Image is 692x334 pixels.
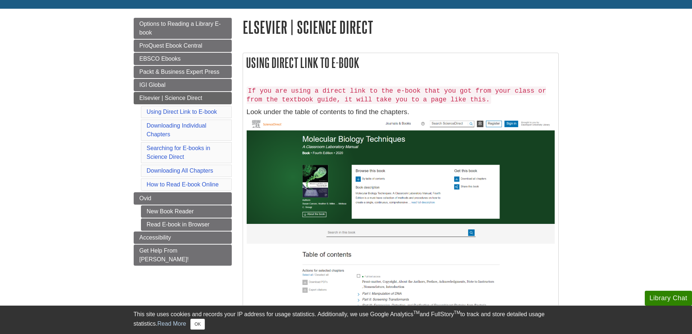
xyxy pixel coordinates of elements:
a: Searching for E-books in Science Direct [147,145,210,160]
img: ebook [247,117,555,331]
span: Elsevier | Science Direct [139,95,202,101]
a: Downloading All Chapters [147,168,213,174]
span: Ovid [139,195,151,201]
span: Options to Reading a Library E-book [139,21,221,36]
a: Elsevier | Science Direct [134,92,232,104]
a: Packt & Business Expert Press [134,66,232,78]
div: Guide Page Menu [134,18,232,266]
a: ProQuest Ebook Central [134,40,232,52]
a: Accessibility [134,232,232,244]
button: Library Chat [645,291,692,306]
a: Options to Reading a Library E-book [134,18,232,39]
div: This site uses cookies and records your IP address for usage statistics. Additionally, we use Goo... [134,310,559,330]
span: Packt & Business Expert Press [139,69,220,75]
span: Get Help From [PERSON_NAME]! [139,248,189,262]
span: ProQuest Ebook Central [139,43,202,49]
sup: TM [454,310,460,315]
a: Downloading Individual Chapters [147,122,207,137]
a: IGI Global [134,79,232,91]
a: How to Read E-book Online [147,181,219,188]
a: New Book Reader [141,205,232,218]
span: EBSCO Ebooks [139,56,181,62]
a: Read More [157,321,186,327]
a: EBSCO Ebooks [134,53,232,65]
a: Ovid [134,192,232,205]
span: Accessibility [139,234,171,241]
h2: Using Direct Link to E-book [243,53,558,72]
span: IGI Global [139,82,166,88]
button: Close [190,319,205,330]
a: Get Help From [PERSON_NAME]! [134,245,232,266]
code: If you are using a direct link to the e-book that you got from your class or from the textbook gu... [247,86,546,104]
sup: TM [413,310,420,315]
a: Using Direct Link to E-book [147,109,217,115]
h1: Elsevier | Science Direct [243,18,559,36]
a: Read E-book in Browser [141,218,232,231]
